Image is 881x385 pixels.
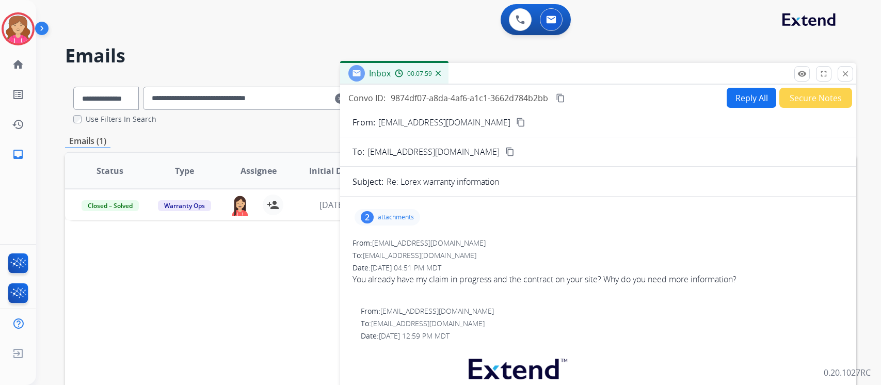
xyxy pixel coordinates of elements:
[65,45,856,66] h2: Emails
[158,200,211,211] span: Warranty Ops
[353,146,364,158] p: To:
[380,306,494,316] span: [EMAIL_ADDRESS][DOMAIN_NAME]
[12,118,24,131] mat-icon: history
[407,70,432,78] span: 00:07:59
[361,318,844,329] div: To:
[4,14,33,43] img: avatar
[361,306,844,316] div: From:
[353,250,844,261] div: To:
[241,165,277,177] span: Assignee
[378,116,510,129] p: [EMAIL_ADDRESS][DOMAIN_NAME]
[841,69,850,78] mat-icon: close
[319,199,345,211] span: [DATE]
[378,213,414,221] p: attachments
[353,238,844,248] div: From:
[353,175,383,188] p: Subject:
[727,88,776,108] button: Reply All
[797,69,807,78] mat-icon: remove_red_eye
[367,146,500,158] span: [EMAIL_ADDRESS][DOMAIN_NAME]
[371,263,441,272] span: [DATE] 04:51 PM MDT
[369,68,391,79] span: Inbox
[779,88,852,108] button: Secure Notes
[372,238,486,248] span: [EMAIL_ADDRESS][DOMAIN_NAME]
[348,92,386,104] p: Convo ID:
[361,211,374,223] div: 2
[387,175,499,188] p: Re: Lorex warranty information
[335,92,345,105] mat-icon: clear
[12,88,24,101] mat-icon: list_alt
[505,147,515,156] mat-icon: content_copy
[516,118,525,127] mat-icon: content_copy
[361,331,844,341] div: Date:
[97,165,123,177] span: Status
[819,69,828,78] mat-icon: fullscreen
[86,114,156,124] label: Use Filters In Search
[267,199,279,211] mat-icon: person_add
[353,116,375,129] p: From:
[363,250,476,260] span: [EMAIL_ADDRESS][DOMAIN_NAME]
[230,195,250,216] img: agent-avatar
[371,318,485,328] span: [EMAIL_ADDRESS][DOMAIN_NAME]
[353,263,844,273] div: Date:
[824,366,871,379] p: 0.20.1027RC
[82,200,139,211] span: Closed – Solved
[12,58,24,71] mat-icon: home
[556,93,565,103] mat-icon: content_copy
[379,331,450,341] span: [DATE] 12:59 PM MDT
[12,148,24,161] mat-icon: inbox
[309,165,356,177] span: Initial Date
[65,135,110,148] p: Emails (1)
[175,165,194,177] span: Type
[391,92,548,104] span: 9874df07-a8da-4af6-a1c1-3662d784b2bb
[353,273,844,285] div: You already have my claim in progress and the contract on your site? Why do you need more informa...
